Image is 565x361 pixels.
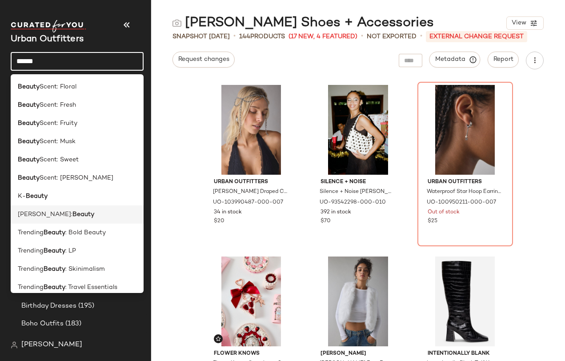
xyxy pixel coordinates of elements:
span: Boho Outfits [21,319,64,329]
b: Beauty [44,265,65,274]
span: : LP [65,246,76,256]
span: (17 New, 4 Featured) [289,32,357,41]
span: : Bold Beauty [65,228,106,237]
span: Birthday Dresses [21,301,76,311]
b: Beauty [44,283,65,292]
img: svg%3e [11,341,18,349]
span: $20 [214,217,224,225]
span: UO-93542298-000-010 [320,199,386,207]
span: Current Company Name [11,35,84,44]
span: Silence + Noise [PERSON_NAME] Shoulder Bag in White, Women's at Urban Outfitters [320,188,395,196]
img: 99811523_010_b [207,257,296,346]
b: Beauty [18,119,40,128]
span: Request changes [178,56,229,63]
span: Trending [18,265,44,274]
span: • [233,31,236,42]
span: (183) [64,319,82,329]
button: Request changes [172,52,235,68]
p: External Change Request [426,31,527,42]
span: 34 in stock [214,209,242,217]
img: 100950211_007_b [421,85,510,175]
span: Metadata [435,56,475,64]
span: Not Exported [367,32,417,41]
span: Snapshot [DATE] [172,32,230,41]
span: View [511,20,526,27]
span: : Travel Essentials [65,283,117,292]
span: Intentionally Blank [428,350,503,358]
b: Beauty [44,228,65,237]
span: (195) [76,301,94,311]
button: Metadata [429,52,481,68]
span: Scent: Fresh [40,100,76,110]
img: svg%3e [172,19,181,28]
span: UO-103990487-000-007 [213,199,283,207]
b: Beauty [18,82,40,92]
b: Beauty [44,246,65,256]
span: Scent: Floral [40,82,76,92]
img: 103990487_007_b [207,85,296,175]
span: 144 [239,33,250,40]
div: [PERSON_NAME] Shoes + Accessories [172,14,434,32]
b: Beauty [18,100,40,110]
b: Beauty [18,173,40,183]
span: [PERSON_NAME] Draped Chain Head Piece in Silver, Women's at Urban Outfitters [213,188,288,196]
span: • [361,31,363,42]
span: Scent: Fruity [40,119,77,128]
img: cfy_white_logo.C9jOOHJF.svg [11,20,86,32]
span: UO-100950211-000-007 [427,199,496,207]
img: 93542298_010_c [313,85,403,175]
span: Scent: Musk [40,137,76,146]
span: [PERSON_NAME]: [18,210,72,219]
span: Report [493,56,513,63]
span: Waterproof Star Hoop Earring Set in Silver, Women's at Urban Outfitters [427,188,502,196]
span: K- [18,192,26,201]
span: [PERSON_NAME] [321,350,396,358]
span: Flower Knows [214,350,289,358]
b: Beauty [18,155,40,164]
button: View [506,16,544,30]
b: Beauty [26,192,48,201]
span: $70 [321,217,331,225]
div: Products [239,32,285,41]
img: 105598148_001_m [421,257,510,346]
span: : Skinimalism [65,265,105,274]
span: Urban Outfitters [428,178,503,186]
span: • [420,31,422,42]
b: Beauty [18,137,40,146]
b: Beauty [72,210,94,219]
span: [PERSON_NAME] [21,340,82,350]
img: 103433769_010_b [313,257,403,346]
span: Trending [18,246,44,256]
span: Scent: [PERSON_NAME] [40,173,113,183]
span: Trending [18,283,44,292]
span: Silence + Noise [321,178,396,186]
span: $25 [428,217,437,225]
span: Urban Outfitters [214,178,289,186]
span: 392 in stock [321,209,351,217]
button: Report [488,52,519,68]
span: Trending [18,228,44,237]
img: svg%3e [216,336,221,341]
span: Out of stock [428,209,460,217]
span: Scent: Sweet [40,155,79,164]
